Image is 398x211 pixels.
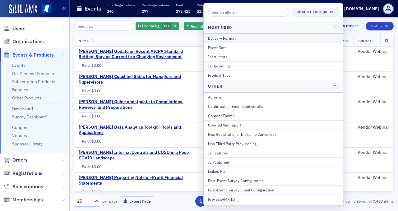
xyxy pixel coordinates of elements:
[91,164,101,169] span: $0.00
[208,159,339,165] div: Is Published
[208,54,339,59] div: Instructors
[9,4,37,14] img: SailAMX
[195,196,206,207] button: 1
[344,6,379,11] div: [DOMAIN_NAME]
[202,159,215,167] time: 4:30 PM
[3,157,28,163] a: Orders
[85,5,101,12] h1: Events
[208,178,339,183] div: Post-Event Survey Configuration
[12,95,42,101] a: Other Products
[204,139,343,148] button: Has Third Party Provisioning
[358,74,389,80] div: Vendor Webinar
[204,120,343,130] button: Created Via Import
[79,74,194,85] span: Surgent's Coaching Skills for Managers and Supervisors
[383,3,394,14] span: Profile
[82,139,90,144] a: Paid
[208,25,232,30] h4: Most Used
[102,198,118,204] label: per page
[358,39,371,43] span: Format
[79,138,104,145] div: Paid: 0 - $0
[202,54,211,62] time: 12:30 PM
[107,9,113,14] span: 340
[12,183,43,190] span: Subscriptions
[79,175,194,186] a: [PERSON_NAME] Preparing Not-for-Profit Financial Statements
[202,104,211,113] time: 12:00 PM
[79,188,104,195] div: Paid: 0 - $0
[12,196,43,203] span: Memberships
[204,102,343,111] button: Confirmation Email Configuration
[202,79,211,88] time: 12:00 PM
[202,180,215,185] time: 8:00 AM
[82,63,91,68] span: :
[82,164,90,169] a: Paid
[204,176,343,185] button: Post-Event Survey Configuration
[12,62,25,68] a: Events
[37,4,51,15] a: View Homepage
[202,184,214,189] time: 4:00 PM
[176,3,190,7] p: Paid
[204,167,343,176] button: Linked Plan
[208,196,339,202] div: Pre-SailAMX ID
[202,181,218,189] div: –
[202,80,218,92] div: –
[202,134,214,138] time: 3:00 PM
[79,62,104,69] div: Paid: 0 - $0
[74,22,133,30] input: Search…
[12,52,54,58] span: Events & Products
[197,3,211,7] p: Refunded
[202,124,215,130] span: [DATE]
[204,43,343,52] button: Event Date
[79,39,89,43] span: Name
[208,103,339,109] div: Confirmation Email Configuration
[12,170,43,177] span: Registrations
[79,74,194,85] a: [PERSON_NAME] Coaching Skills for Managers and Supervisors
[358,150,389,155] div: Vendor Webinar
[3,38,44,45] a: Organizations
[79,175,194,186] span: Surgent's Preparing Not-for-Profit Financial Statements
[79,87,104,94] div: Paid: 0 - $0
[12,125,30,130] a: Coupons
[208,45,339,50] div: Event Date
[202,83,215,92] time: 4:00 PM
[3,52,54,58] a: Events & Products
[202,39,211,43] span: Date
[12,133,27,138] a: Venues
[191,23,207,29] span: Add Filter
[208,63,339,69] div: Is Upcoming
[336,22,363,30] button: Export
[355,198,362,204] strong: 25
[339,7,381,11] button: [DOMAIN_NAME]
[204,157,343,167] button: Is Published
[79,99,194,110] a: [PERSON_NAME] Guide and Update to Compilations, Reviews, and Preparations
[82,63,90,68] a: Paid
[202,155,211,163] time: 12:30 PM
[358,99,389,105] div: Vendor Webinar
[82,190,90,194] a: Paid
[366,23,394,28] a: New Event
[82,89,90,93] a: Paid
[204,130,343,139] button: Has Registrations (Including Cancelled)
[12,114,47,120] a: Survey Dashboard
[208,35,339,41] div: Delivery Format
[292,8,339,16] button: Condition Group
[202,105,218,117] div: –
[204,111,343,120] button: Content Theme
[136,22,179,30] div: Yes
[91,139,101,144] span: $0.00
[79,125,194,135] span: Surgent's Data Analytics Toolkit – Tools and Applications
[358,125,389,130] div: Vendor Webinar
[79,112,104,120] div: Paid: 0 - $0
[202,149,215,155] span: [DATE]
[91,114,101,118] span: $0.00
[12,106,33,112] a: Dashboard
[91,63,101,68] span: $0.00
[197,9,209,14] span: $1,745
[12,141,43,147] a: Sponsor Library
[82,139,91,144] span: :
[3,170,43,177] a: Registrations
[208,72,339,78] div: Product Type
[79,125,194,135] a: [PERSON_NAME] Data Analytics Toolkit – Tools and Applications
[91,89,101,93] span: $0.00
[176,9,190,14] span: $79,415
